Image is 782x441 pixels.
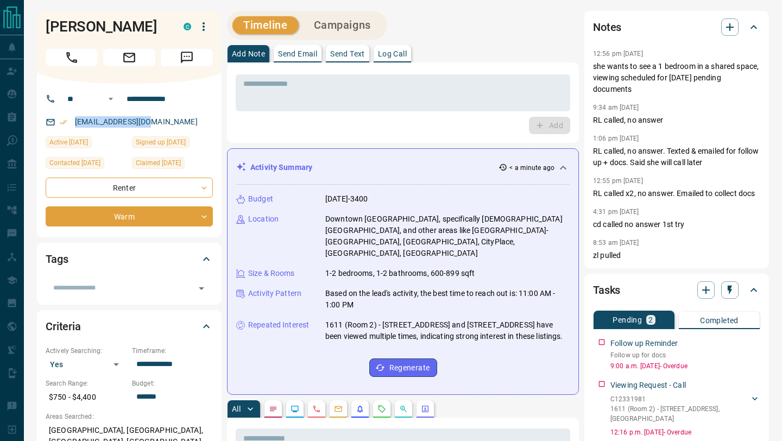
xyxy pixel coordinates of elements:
[369,358,437,377] button: Regenerate
[610,427,760,437] p: 12:16 p.m. [DATE] - Overdue
[421,405,430,413] svg: Agent Actions
[104,92,117,105] button: Open
[325,268,475,279] p: 1-2 bedrooms, 1-2 bathrooms, 600-899 sqft
[593,281,620,299] h2: Tasks
[613,316,642,324] p: Pending
[103,49,155,66] span: Email
[330,50,365,58] p: Send Text
[593,277,760,303] div: Tasks
[325,288,570,311] p: Based on the lead's activity, the best time to reach out is: 11:00 AM - 1:00 PM
[46,388,127,406] p: $750 - $4,400
[593,135,639,142] p: 1:06 pm [DATE]
[46,356,127,373] div: Yes
[46,318,81,335] h2: Criteria
[610,380,686,391] p: Viewing Request - Call
[46,136,127,152] div: Sat Aug 16 2025
[248,193,273,205] p: Budget
[49,157,100,168] span: Contacted [DATE]
[610,392,760,426] div: C123319811611 (Room 2) - [STREET_ADDRESS],[GEOGRAPHIC_DATA]
[593,239,639,247] p: 8:53 am [DATE]
[593,250,760,261] p: zl pulled
[593,208,639,216] p: 4:31 pm [DATE]
[291,405,299,413] svg: Lead Browsing Activity
[250,162,312,173] p: Activity Summary
[593,104,639,111] p: 9:34 am [DATE]
[46,313,213,339] div: Criteria
[132,346,213,356] p: Timeframe:
[593,146,760,168] p: RL called, no answer. Texted & emailed for follow up + docs. Said she will call later
[46,206,213,226] div: Warm
[136,157,181,168] span: Claimed [DATE]
[46,178,213,198] div: Renter
[334,405,343,413] svg: Emails
[610,394,749,404] p: C12331981
[46,346,127,356] p: Actively Searching:
[236,157,570,178] div: Activity Summary< a minute ago
[49,137,88,148] span: Active [DATE]
[648,316,653,324] p: 2
[312,405,321,413] svg: Calls
[232,405,241,413] p: All
[248,213,279,225] p: Location
[303,16,382,34] button: Campaigns
[132,136,213,152] div: Sat May 17 2025
[269,405,278,413] svg: Notes
[610,361,760,371] p: 9:00 a.m. [DATE] - Overdue
[610,338,678,349] p: Follow up Reminder
[593,18,621,36] h2: Notes
[46,157,127,172] div: Mon May 19 2025
[46,250,68,268] h2: Tags
[593,14,760,40] div: Notes
[46,379,127,388] p: Search Range:
[325,319,570,342] p: 1611 (Room 2) - [STREET_ADDRESS] and [STREET_ADDRESS] have been viewed multiple times, indicating...
[610,350,760,360] p: Follow up for docs
[325,193,368,205] p: [DATE]-3400
[248,319,309,331] p: Repeated Interest
[232,16,299,34] button: Timeline
[593,115,760,126] p: RL called, no answer
[377,405,386,413] svg: Requests
[593,219,760,230] p: cd called no answer 1st try
[700,317,739,324] p: Completed
[132,157,213,172] div: Sat Jul 05 2025
[184,23,191,30] div: condos.ca
[356,405,364,413] svg: Listing Alerts
[46,18,167,35] h1: [PERSON_NAME]
[75,117,198,126] a: [EMAIL_ADDRESS][DOMAIN_NAME]
[248,268,295,279] p: Size & Rooms
[278,50,317,58] p: Send Email
[509,163,554,173] p: < a minute ago
[46,412,213,421] p: Areas Searched:
[60,118,67,126] svg: Email Verified
[399,405,408,413] svg: Opportunities
[593,61,760,95] p: she wants to see a 1 bedroom in a shared space, viewing scheduled for [DATE] pending documents
[46,246,213,272] div: Tags
[232,50,265,58] p: Add Note
[194,281,209,296] button: Open
[378,50,407,58] p: Log Call
[593,188,760,199] p: RL called x2, no answer. Emailed to collect docs
[132,379,213,388] p: Budget:
[593,177,643,185] p: 12:55 pm [DATE]
[248,288,301,299] p: Activity Pattern
[161,49,213,66] span: Message
[46,49,98,66] span: Call
[610,404,749,424] p: 1611 (Room 2) - [STREET_ADDRESS] , [GEOGRAPHIC_DATA]
[136,137,186,148] span: Signed up [DATE]
[593,50,643,58] p: 12:56 pm [DATE]
[325,213,570,259] p: Downtown [GEOGRAPHIC_DATA], specifically [DEMOGRAPHIC_DATA][GEOGRAPHIC_DATA], and other areas lik...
